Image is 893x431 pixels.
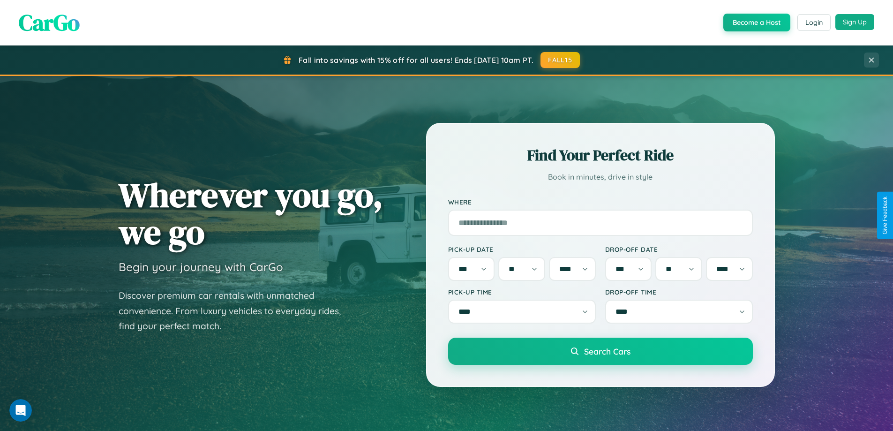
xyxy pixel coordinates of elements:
label: Pick-up Time [448,288,596,296]
p: Discover premium car rentals with unmatched convenience. From luxury vehicles to everyday rides, ... [119,288,353,334]
button: Sign Up [835,14,874,30]
label: Drop-off Time [605,288,753,296]
p: Book in minutes, drive in style [448,170,753,184]
label: Pick-up Date [448,245,596,253]
span: CarGo [19,7,80,38]
button: Search Cars [448,338,753,365]
h2: Find Your Perfect Ride [448,145,753,166]
button: FALL15 [540,52,580,68]
span: Fall into savings with 15% off for all users! Ends [DATE] 10am PT. [299,55,533,65]
button: Become a Host [723,14,790,31]
h1: Wherever you go, we go [119,176,383,250]
label: Where [448,198,753,206]
button: Login [797,14,831,31]
span: Search Cars [584,346,630,356]
iframe: Intercom live chat [9,399,32,422]
div: Give Feedback [882,197,888,234]
label: Drop-off Date [605,245,753,253]
h3: Begin your journey with CarGo [119,260,283,274]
